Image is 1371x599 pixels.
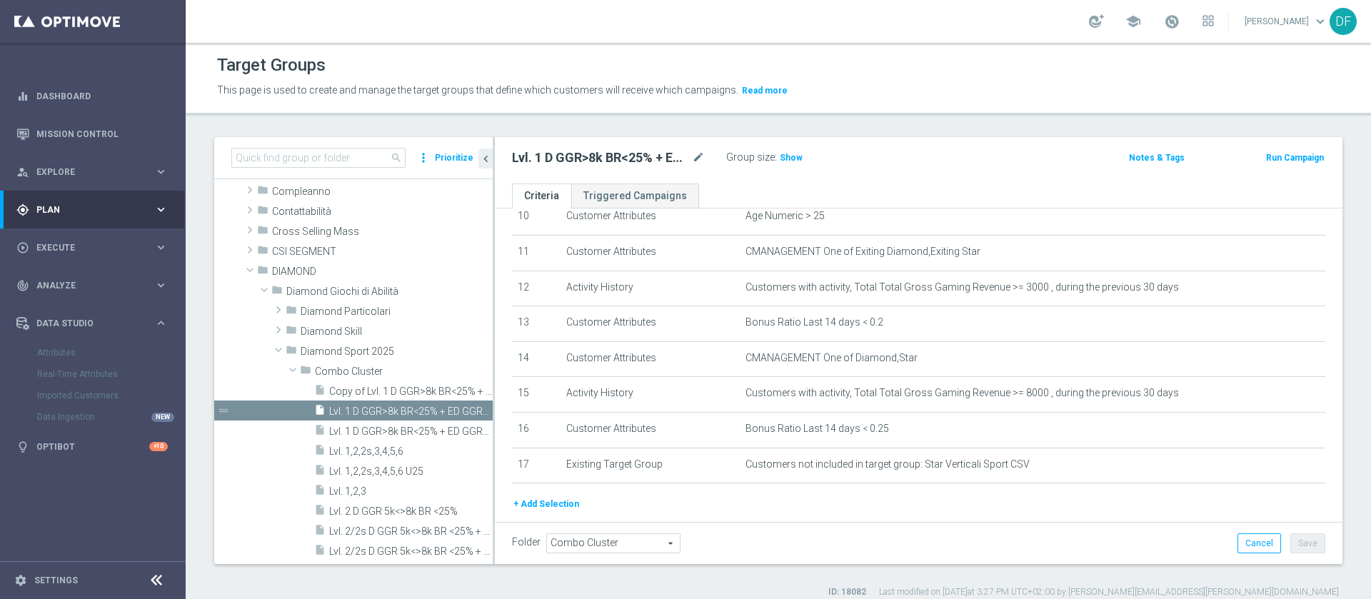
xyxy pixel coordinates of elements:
[149,442,168,451] div: +10
[561,235,740,271] td: Customer Attributes
[16,90,29,103] i: equalizer
[879,586,1339,598] label: Last modified on [DATE] at 3:27 PM UTC+02:00 by [PERSON_NAME][EMAIL_ADDRESS][PERSON_NAME][DOMAIN_...
[36,77,168,115] a: Dashboard
[37,342,184,363] div: Attributes
[301,326,493,338] span: Diamond Skill
[16,241,154,254] div: Execute
[692,149,705,166] i: mode_edit
[314,504,326,520] i: insert_drive_file
[301,346,493,358] span: Diamond Sport 2025
[512,306,561,342] td: 13
[301,306,493,318] span: Diamond Particolari
[561,200,740,236] td: Customer Attributes
[37,406,184,428] div: Data Ingestion
[745,246,980,258] span: CMANAGEMENT One of Exiting Diamond,Exiting Star
[154,316,168,330] i: keyboard_arrow_right
[314,404,326,421] i: insert_drive_file
[314,544,326,560] i: insert_drive_file
[571,183,699,208] a: Triggered Campaigns
[272,246,493,258] span: CSI SEGMENT
[1290,533,1325,553] button: Save
[512,271,561,306] td: 12
[36,168,154,176] span: Explore
[286,344,297,361] i: folder
[272,186,493,198] span: Compleanno
[36,115,168,153] a: Mission Control
[154,278,168,292] i: keyboard_arrow_right
[16,318,169,329] div: Data Studio keyboard_arrow_right
[1237,533,1281,553] button: Cancel
[745,423,889,435] span: Bonus Ratio Last 14 days < 0.25
[745,210,825,222] span: Age Numeric > 25
[433,149,476,168] button: Prioritize
[329,386,493,398] span: Copy of Lvl. 1 D GGR&gt;8k BR&lt;25% &#x2B; ED GGR&gt;3k BR&lt;20%
[478,149,493,168] button: chevron_left
[329,525,493,538] span: Lvl. 2/2s D GGR 5k&lt;&gt;8k BR &lt;25% &#x2B; ED GGR 1,5k&lt;&gt;3k BR&lt;20%
[329,406,493,418] span: Lvl. 1 D GGR&gt;8k BR&lt;25% &#x2B; ED GGR&gt;3k BR&lt;20%
[329,446,493,458] span: Lvl. 1,2,2s,3,4,5,6
[314,444,326,460] i: insert_drive_file
[314,424,326,441] i: insert_drive_file
[329,485,493,498] span: Lvl. 1,2,3
[16,428,168,465] div: Optibot
[16,166,154,178] div: Explore
[16,317,154,330] div: Data Studio
[1243,11,1330,32] a: [PERSON_NAME]keyboard_arrow_down
[1128,150,1186,166] button: Notes & Tags
[745,281,1179,293] span: Customers with activity, Total Total Gross Gaming Revenue >= 3000 , during the previous 30 days
[217,84,738,96] span: This page is used to create and manage the target groups that define which customers will receive...
[154,241,168,254] i: keyboard_arrow_right
[36,206,154,214] span: Plan
[16,91,169,102] div: equalizer Dashboard
[329,505,493,518] span: Lvl. 2 D GGR 5k&lt;&gt;8k BR &lt;25%
[16,280,169,291] button: track_changes Analyze keyboard_arrow_right
[16,279,154,292] div: Analyze
[745,387,1179,399] span: Customers with activity, Total Total Gross Gaming Revenue >= 8000 , during the previous 30 days
[512,412,561,448] td: 16
[36,319,154,328] span: Data Studio
[561,271,740,306] td: Activity History
[512,183,571,208] a: Criteria
[561,448,740,483] td: Existing Target Group
[217,55,326,76] h1: Target Groups
[16,77,168,115] div: Dashboard
[16,279,29,292] i: track_changes
[512,496,581,512] button: + Add Selection
[561,412,740,448] td: Customer Attributes
[561,377,740,413] td: Activity History
[16,166,169,178] button: person_search Explore keyboard_arrow_right
[272,226,493,238] span: Cross Selling Mass
[16,129,169,140] button: Mission Control
[780,153,803,163] span: Show
[1125,14,1141,29] span: school
[726,151,775,163] label: Group size
[300,364,311,381] i: folder
[16,166,29,178] i: person_search
[775,151,777,163] label: :
[479,152,493,166] i: chevron_left
[745,458,1030,470] span: Customers not included in target group: Star Verticali Sport CSV
[314,384,326,401] i: insert_drive_file
[272,266,493,278] span: DIAMOND
[16,242,169,253] div: play_circle_outline Execute keyboard_arrow_right
[36,428,149,465] a: Optibot
[315,366,493,378] span: Combo Cluster
[154,203,168,216] i: keyboard_arrow_right
[257,184,268,201] i: folder
[37,363,184,385] div: Real-Time Attributes
[561,341,740,377] td: Customer Attributes
[16,203,29,216] i: gps_fixed
[512,536,541,548] label: Folder
[16,203,154,216] div: Plan
[257,224,268,241] i: folder
[828,586,866,598] label: ID: 18082
[1312,14,1328,29] span: keyboard_arrow_down
[740,83,789,99] button: Read more
[154,165,168,178] i: keyboard_arrow_right
[512,377,561,413] td: 15
[16,241,29,254] i: play_circle_outline
[16,115,168,153] div: Mission Control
